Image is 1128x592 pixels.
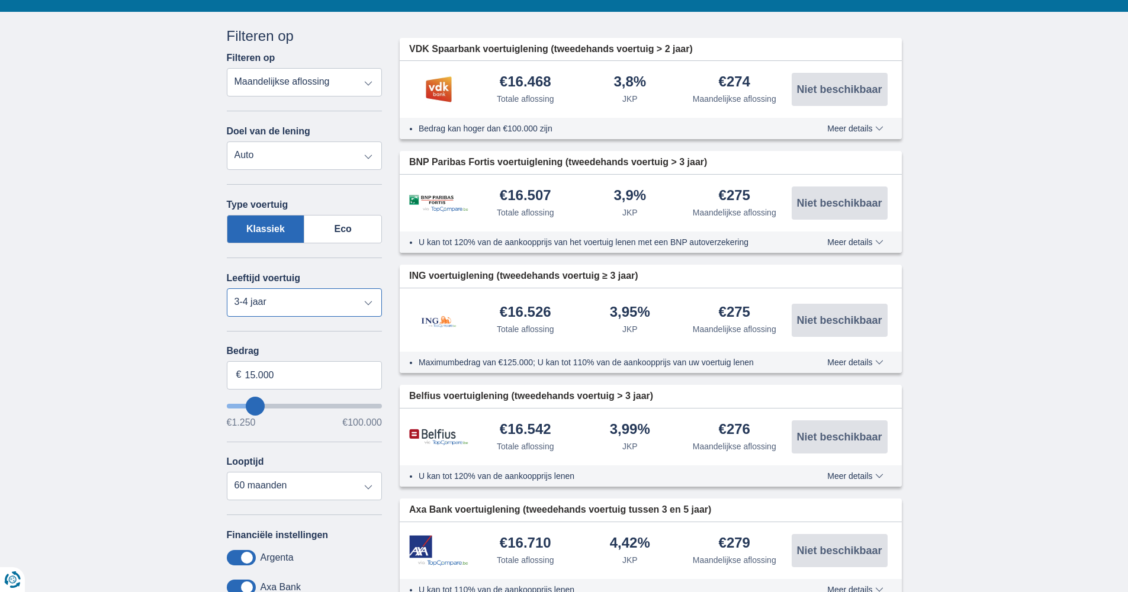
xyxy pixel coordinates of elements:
div: 4,42% [610,536,650,552]
div: €274 [719,75,750,91]
button: Niet beschikbaar [792,420,888,453]
span: Meer details [827,124,883,133]
label: Klassiek [227,215,305,243]
label: Bedrag [227,346,383,356]
span: Axa Bank voertuiglening (tweedehands voertuig tussen 3 en 5 jaar) [409,503,711,517]
input: wantToBorrow [227,404,383,408]
div: €276 [719,422,750,438]
div: 3,99% [610,422,650,438]
button: Niet beschikbaar [792,186,888,220]
div: €275 [719,305,750,321]
div: Totale aflossing [497,323,554,335]
button: Niet beschikbaar [792,534,888,567]
img: product.pl.alt BNP Paribas Fortis [409,195,468,212]
img: product.pl.alt Axa Bank [409,535,468,567]
span: € [236,368,242,382]
img: product.pl.alt Belfius [409,429,468,446]
div: €275 [719,188,750,204]
span: Niet beschikbaar [796,198,882,208]
div: Totale aflossing [497,207,554,218]
span: ING voertuiglening (tweedehands voertuig ≥ 3 jaar) [409,269,638,283]
span: Meer details [827,472,883,480]
div: Totale aflossing [497,440,554,452]
div: Filteren op [227,26,383,46]
div: JKP [622,207,638,218]
span: Meer details [827,238,883,246]
div: JKP [622,554,638,566]
div: Maandelijkse aflossing [693,207,776,218]
div: Maandelijkse aflossing [693,440,776,452]
div: €16.710 [500,536,551,552]
span: Niet beschikbaar [796,432,882,442]
div: €16.526 [500,305,551,321]
span: BNP Paribas Fortis voertuiglening (tweedehands voertuig > 3 jaar) [409,156,707,169]
div: Totale aflossing [497,554,554,566]
li: U kan tot 120% van de aankoopprijs van het voertuig lenen met een BNP autoverzekering [419,236,784,248]
img: product.pl.alt ING [409,300,468,340]
button: Niet beschikbaar [792,73,888,106]
label: Type voertuig [227,200,288,210]
div: JKP [622,323,638,335]
button: Meer details [818,358,892,367]
label: Filteren op [227,53,275,63]
li: Bedrag kan hoger dan €100.000 zijn [419,123,784,134]
div: Maandelijkse aflossing [693,554,776,566]
div: 3,9% [613,188,646,204]
div: 3,8% [613,75,646,91]
span: Niet beschikbaar [796,315,882,326]
img: product.pl.alt VDK bank [409,75,468,104]
span: €100.000 [342,418,382,427]
label: Looptijd [227,456,264,467]
div: Maandelijkse aflossing [693,323,776,335]
span: VDK Spaarbank voertuiglening (tweedehands voertuig > 2 jaar) [409,43,693,56]
div: 3,95% [610,305,650,321]
label: Argenta [261,552,294,563]
li: Maximumbedrag van €125.000; U kan tot 110% van de aankoopprijs van uw voertuig lenen [419,356,784,368]
button: Meer details [818,124,892,133]
li: U kan tot 120% van de aankoopprijs lenen [419,470,784,482]
div: €16.468 [500,75,551,91]
div: JKP [622,440,638,452]
label: Doel van de lening [227,126,310,137]
span: Niet beschikbaar [796,545,882,556]
div: €16.507 [500,188,551,204]
label: Leeftijd voertuig [227,273,300,284]
div: €16.542 [500,422,551,438]
div: Totale aflossing [497,93,554,105]
span: Meer details [827,358,883,366]
div: JKP [622,93,638,105]
div: €279 [719,536,750,552]
button: Meer details [818,471,892,481]
span: Niet beschikbaar [796,84,882,95]
button: Meer details [818,237,892,247]
label: Eco [304,215,382,243]
span: Belfius voertuiglening (tweedehands voertuig > 3 jaar) [409,390,653,403]
label: Financiële instellingen [227,530,329,540]
span: €1.250 [227,418,256,427]
button: Niet beschikbaar [792,304,888,337]
div: Maandelijkse aflossing [693,93,776,105]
